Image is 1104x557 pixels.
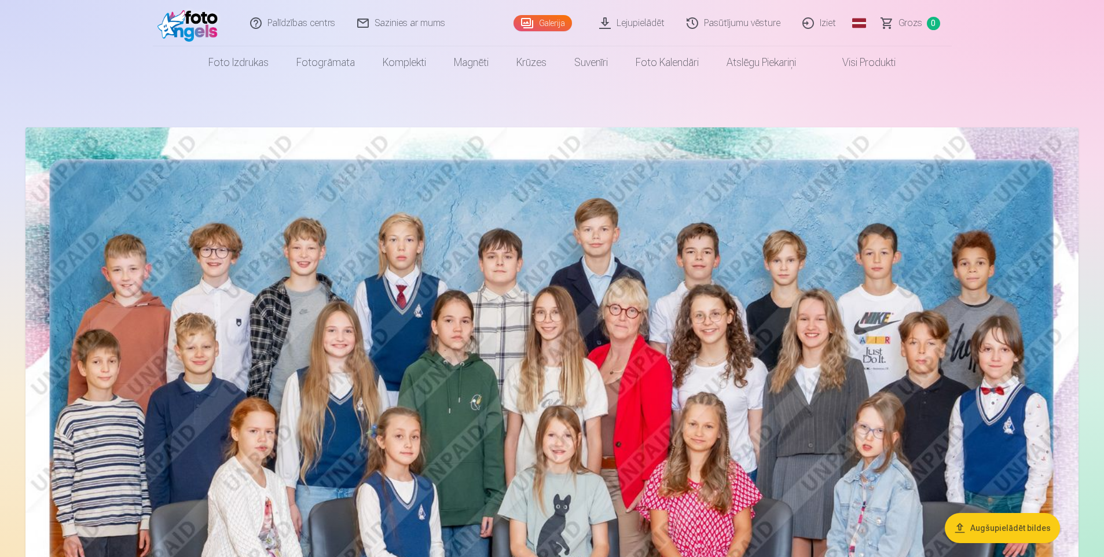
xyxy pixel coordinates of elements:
a: Krūzes [503,46,560,79]
a: Komplekti [369,46,440,79]
a: Magnēti [440,46,503,79]
span: Grozs [898,16,922,30]
a: Atslēgu piekariņi [713,46,810,79]
a: Foto izdrukas [195,46,283,79]
a: Visi produkti [810,46,909,79]
a: Fotogrāmata [283,46,369,79]
span: 0 [927,17,940,30]
button: Augšupielādēt bildes [945,513,1060,543]
a: Foto kalendāri [622,46,713,79]
img: /fa1 [157,5,224,42]
a: Galerija [514,15,572,31]
a: Suvenīri [560,46,622,79]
